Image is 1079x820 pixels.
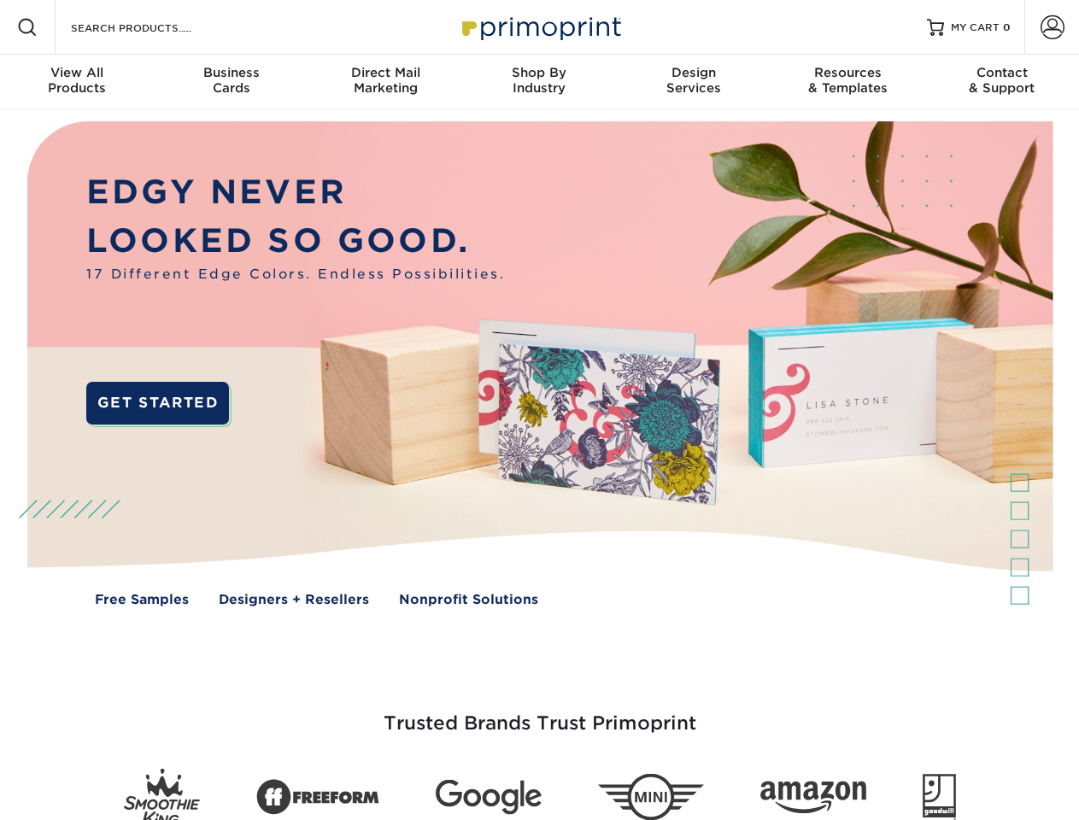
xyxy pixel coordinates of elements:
a: Direct MailMarketing [308,55,462,109]
a: Shop ByIndustry [462,55,616,109]
img: Goodwill [923,774,956,820]
span: MY CART [951,20,1000,35]
div: Marketing [308,65,462,96]
input: SEARCH PRODUCTS..... [69,17,236,38]
p: EDGY NEVER [86,168,505,217]
a: DesignServices [617,55,771,109]
p: LOOKED SO GOOD. [86,217,505,266]
div: Industry [462,65,616,96]
span: Business [154,65,308,80]
span: Contact [925,65,1079,80]
a: Free Samples [95,590,189,610]
img: Amazon [760,782,866,814]
div: & Templates [771,65,924,96]
span: 0 [1003,21,1011,33]
span: Shop By [462,65,616,80]
span: 17 Different Edge Colors. Endless Possibilities. [86,265,505,284]
img: Google [436,780,542,815]
div: Cards [154,65,308,96]
a: Contact& Support [925,55,1079,109]
span: Resources [771,65,924,80]
div: & Support [925,65,1079,96]
a: Nonprofit Solutions [399,590,538,610]
img: Primoprint [454,9,625,45]
a: Designers + Resellers [219,590,369,610]
h3: Trusted Brands Trust Primoprint [40,671,1040,755]
span: Design [617,65,771,80]
span: Direct Mail [308,65,462,80]
div: Services [617,65,771,96]
a: BusinessCards [154,55,308,109]
a: Resources& Templates [771,55,924,109]
a: GET STARTED [86,382,229,425]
